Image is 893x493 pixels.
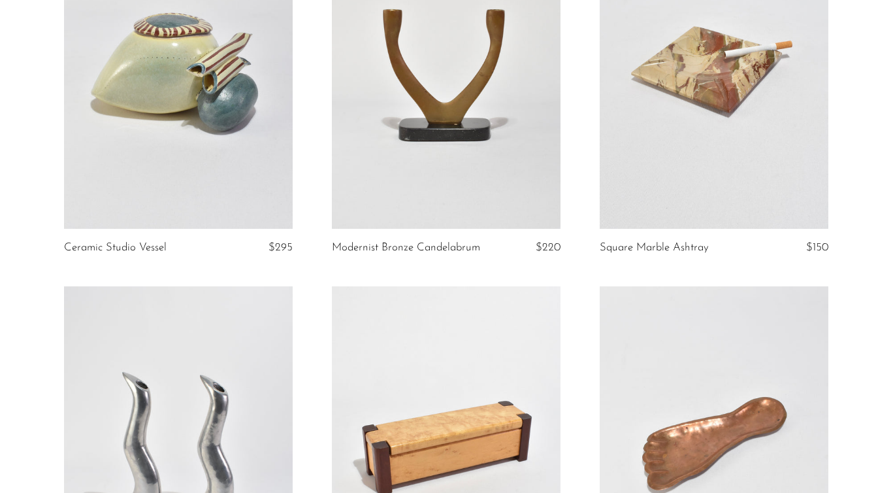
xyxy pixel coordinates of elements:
[536,242,560,253] span: $220
[600,242,709,254] a: Square Marble Ashtray
[806,242,828,253] span: $150
[64,242,167,254] a: Ceramic Studio Vessel
[332,242,480,254] a: Modernist Bronze Candelabrum
[268,242,293,253] span: $295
